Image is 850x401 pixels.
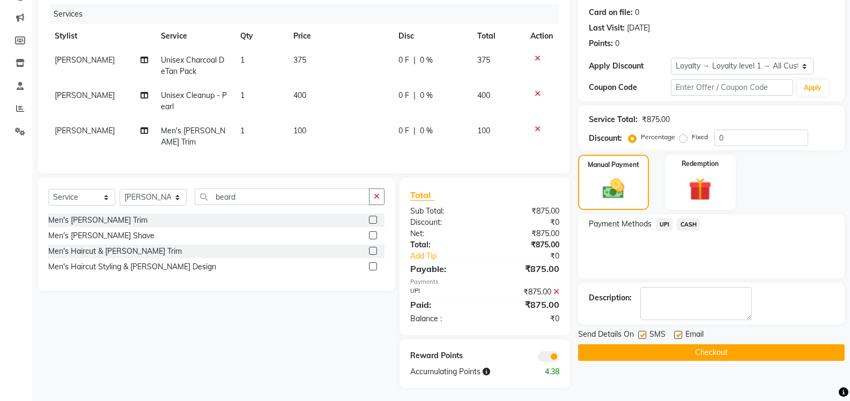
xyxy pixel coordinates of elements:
th: Price [287,24,392,48]
span: SMS [649,329,666,342]
span: 400 [293,90,306,100]
th: Disc [392,24,471,48]
span: 0 % [420,55,433,66]
span: 0 F [398,55,409,66]
span: 1 [240,90,245,100]
span: 100 [477,126,490,135]
span: Payment Methods [589,218,652,230]
span: Email [685,329,704,342]
div: Accumulating Points [402,366,526,377]
div: Men's [PERSON_NAME] Shave [48,230,154,241]
th: Qty [234,24,287,48]
div: Points: [589,38,613,49]
div: Description: [589,292,632,304]
div: ₹0 [499,251,567,262]
span: 100 [293,126,306,135]
input: Search or Scan [195,188,369,205]
th: Total [471,24,524,48]
span: CASH [677,218,700,231]
span: | [413,90,416,101]
div: UPI [402,286,485,298]
span: | [413,125,416,137]
button: Checkout [578,344,845,361]
label: Manual Payment [588,160,639,170]
div: Paid: [402,298,485,311]
div: Service Total: [589,114,638,125]
div: Balance : [402,313,485,324]
img: _cash.svg [596,176,631,201]
span: UPI [656,218,672,231]
div: Sub Total: [402,206,485,217]
span: 400 [477,90,490,100]
span: Send Details On [578,329,634,342]
div: Reward Points [402,350,485,362]
div: ₹875.00 [642,114,670,125]
span: 375 [293,55,306,65]
label: Fixed [692,132,708,142]
div: Men's Haircut & [PERSON_NAME] Trim [48,246,182,257]
div: 0 [615,38,619,49]
span: 375 [477,55,490,65]
div: ₹875.00 [485,262,567,275]
span: 0 F [398,90,409,101]
div: ₹875.00 [485,298,567,311]
div: ₹0 [485,313,567,324]
button: Apply [797,80,828,96]
th: Stylist [48,24,154,48]
div: Coupon Code [589,82,670,93]
span: Unisex Cleanup - Pearl [161,90,227,111]
input: Enter Offer / Coupon Code [671,79,793,96]
th: Service [154,24,234,48]
div: 4.38 [526,366,567,377]
span: 1 [240,55,245,65]
div: [DATE] [627,22,650,34]
div: Last Visit: [589,22,625,34]
span: Unisex Charcoal DeTan Pack [161,55,224,76]
div: Payable: [402,262,485,275]
div: Card on file: [589,7,633,18]
label: Percentage [641,132,675,142]
a: Add Tip [402,251,499,262]
div: ₹0 [485,217,567,228]
div: Payments [410,277,559,286]
div: Total: [402,239,485,251]
span: Total [410,190,435,201]
span: [PERSON_NAME] [55,55,115,65]
span: | [413,55,416,66]
img: _gift.svg [682,175,719,203]
div: ₹875.00 [485,206,567,217]
span: [PERSON_NAME] [55,126,115,135]
span: [PERSON_NAME] [55,90,115,100]
div: Net: [402,228,485,239]
span: 1 [240,126,245,135]
div: ₹875.00 [485,286,567,298]
div: Discount: [402,217,485,228]
th: Action [524,24,559,48]
div: Men's Haircut Styling & [PERSON_NAME] Design [48,261,216,273]
span: 0 % [420,125,433,137]
div: ₹875.00 [485,228,567,239]
div: ₹875.00 [485,239,567,251]
span: 0 F [398,125,409,137]
div: Apply Discount [589,60,670,72]
span: Men's [PERSON_NAME] Trim [161,126,225,147]
div: Discount: [589,133,622,144]
div: Men's [PERSON_NAME] Trim [48,215,147,226]
div: Services [49,4,567,24]
div: 0 [635,7,639,18]
label: Redemption [682,159,719,169]
span: 0 % [420,90,433,101]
